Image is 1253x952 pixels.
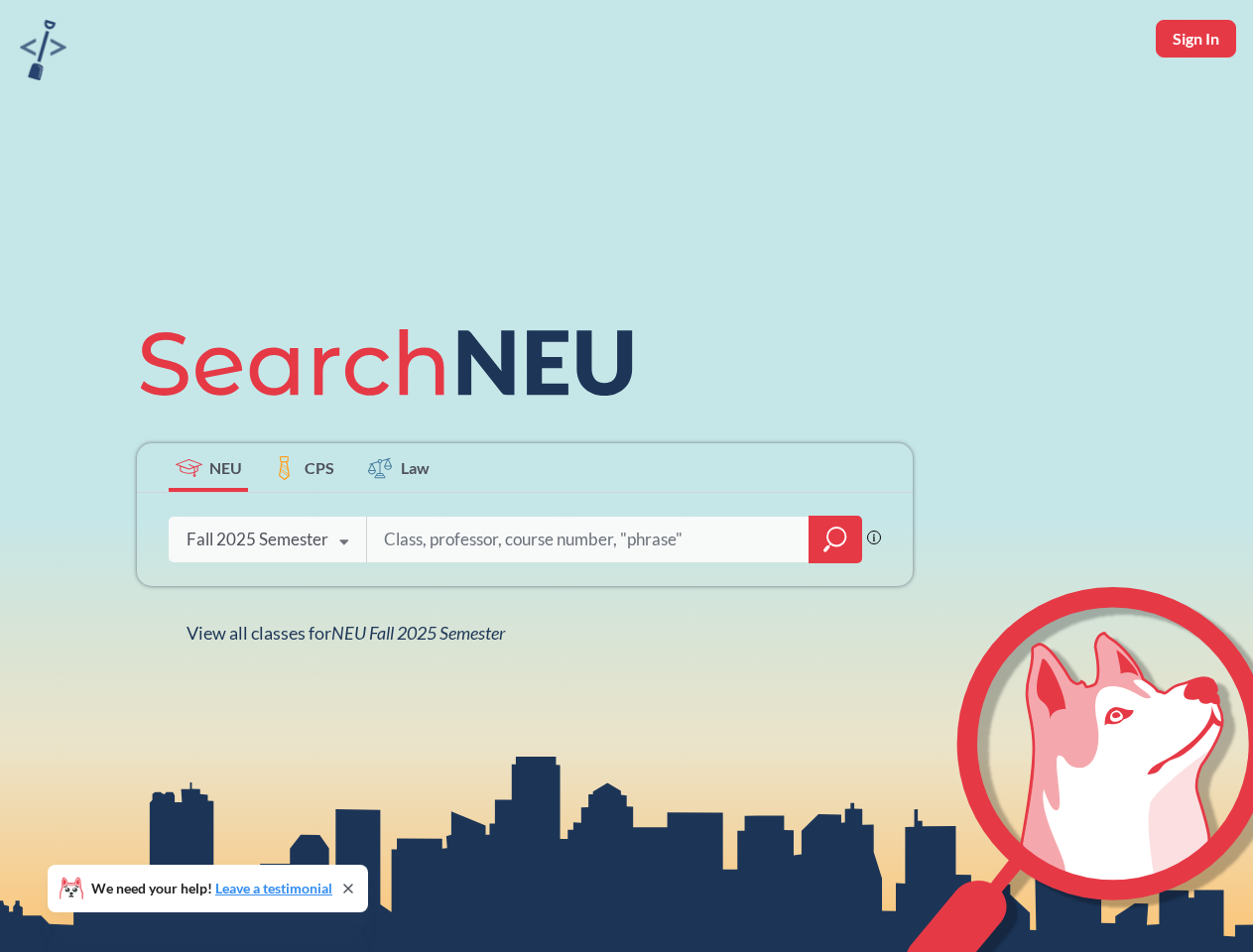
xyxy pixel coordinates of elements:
span: Law [401,456,430,479]
span: View all classes for [187,622,505,644]
a: Leave a testimonial [215,880,332,896]
div: magnifying glass [809,516,862,563]
span: NEU [209,456,242,479]
div: Fall 2025 Semester [187,529,328,550]
a: sandbox logo [20,20,66,86]
span: NEU Fall 2025 Semester [331,622,505,644]
button: Sign In [1156,20,1236,58]
img: sandbox logo [20,20,66,80]
input: Class, professor, course number, "phrase" [382,519,795,560]
svg: magnifying glass [823,526,847,553]
span: We need your help! [91,882,332,895]
span: CPS [305,456,334,479]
